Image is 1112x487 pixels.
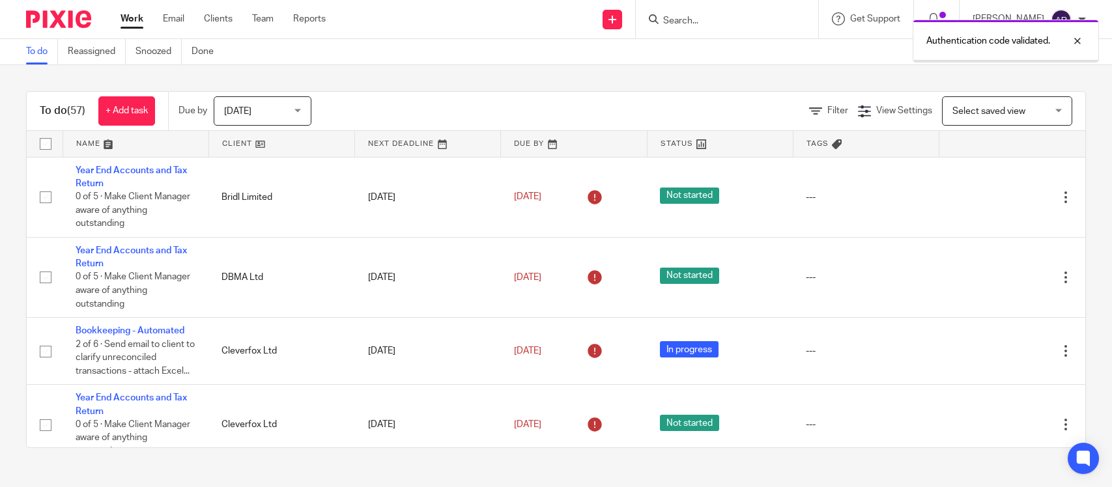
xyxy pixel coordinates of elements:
[1051,9,1072,30] img: svg%3E
[76,326,184,335] a: Bookkeeping - Automated
[67,105,85,116] span: (57)
[76,192,190,228] span: 0 of 5 · Make Client Manager aware of anything outstanding
[76,393,187,415] a: Year End Accounts and Tax Return
[355,157,501,237] td: [DATE]
[163,12,184,25] a: Email
[208,318,354,385] td: Cleverfox Ltd
[178,104,207,117] p: Due by
[208,237,354,317] td: DBMA Ltd
[806,344,926,357] div: ---
[660,415,719,431] span: Not started
[876,106,932,115] span: View Settings
[514,346,541,355] span: [DATE]
[660,268,719,284] span: Not started
[76,246,187,268] a: Year End Accounts and Tax Return
[514,192,541,201] span: [DATE]
[827,106,848,115] span: Filter
[514,273,541,282] span: [DATE]
[204,12,233,25] a: Clients
[26,39,58,64] a: To do
[76,166,187,188] a: Year End Accounts and Tax Return
[293,12,326,25] a: Reports
[806,271,926,284] div: ---
[121,12,143,25] a: Work
[252,12,274,25] a: Team
[26,10,91,28] img: Pixie
[76,420,190,456] span: 0 of 5 · Make Client Manager aware of anything outstanding
[40,104,85,118] h1: To do
[192,39,223,64] a: Done
[806,140,829,147] span: Tags
[68,39,126,64] a: Reassigned
[355,318,501,385] td: [DATE]
[76,273,190,309] span: 0 of 5 · Make Client Manager aware of anything outstanding
[355,237,501,317] td: [DATE]
[806,191,926,204] div: ---
[660,188,719,204] span: Not started
[224,107,251,116] span: [DATE]
[514,420,541,429] span: [DATE]
[135,39,182,64] a: Snoozed
[952,107,1025,116] span: Select saved view
[355,385,501,465] td: [DATE]
[660,341,719,357] span: In progress
[76,340,195,376] span: 2 of 6 · Send email to client to clarify unreconciled transactions - attach Excel...
[926,35,1050,48] p: Authentication code validated.
[98,96,155,126] a: + Add task
[208,385,354,465] td: Cleverfox Ltd
[208,157,354,237] td: Bridl Limited
[806,418,926,431] div: ---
